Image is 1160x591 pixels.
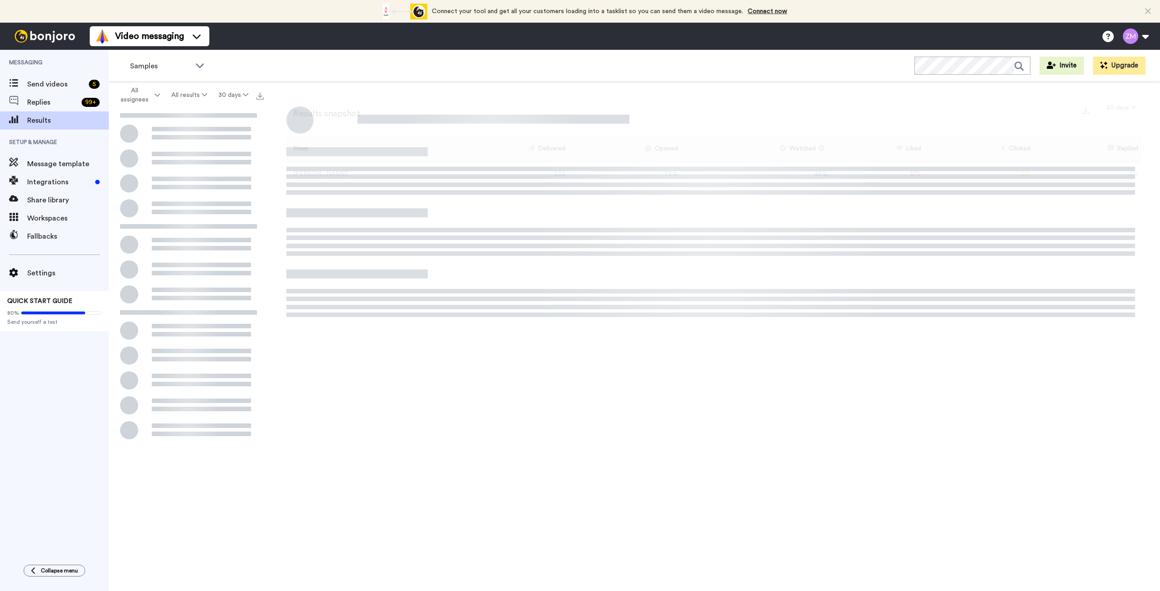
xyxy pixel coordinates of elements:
[27,268,109,279] span: Settings
[681,137,831,162] th: Watched
[445,137,569,162] th: Delivered
[7,309,19,317] span: 80%
[82,98,100,107] div: 99 +
[130,61,191,72] span: Samples
[254,88,266,102] button: Export all results that match these filters now.
[27,177,92,187] span: Integrations
[27,97,78,108] span: Replies
[569,137,681,162] th: Opened
[27,115,109,126] span: Results
[95,29,110,43] img: vm-color.svg
[1034,137,1142,162] th: Replied
[681,162,831,187] td: 46 %
[24,565,85,577] button: Collapse menu
[569,162,681,187] td: 72 %
[115,30,184,43] span: Video messaging
[1082,106,1089,114] img: export.svg
[1101,100,1142,116] button: 30 days
[27,79,85,90] span: Send videos
[925,162,1034,187] td: 5 %
[27,195,109,206] span: Share library
[7,298,72,304] span: QUICK START GUIDE
[27,231,109,242] span: Fallbacks
[11,30,79,43] img: bj-logo-header-white.svg
[116,86,153,104] span: All assignees
[286,137,445,162] th: From
[27,159,109,169] span: Message template
[748,8,787,14] a: Connect now
[166,87,213,103] button: All results
[831,137,925,162] th: Liked
[256,92,264,100] img: export.svg
[111,82,166,108] button: All assignees
[41,567,78,574] span: Collapse menu
[1079,103,1092,116] button: Export a summary of each team member’s results that match this filter now.
[1039,57,1084,75] button: Invite
[286,109,360,119] h2: Results snapshot
[89,80,100,89] div: 5
[1034,162,1142,187] td: 3 %
[831,162,925,187] td: 12 %
[286,162,445,187] td: [PERSON_NAME]
[377,4,427,19] div: animation
[213,87,254,103] button: 30 days
[432,8,743,14] span: Connect your tool and get all your customers loading into a tasklist so you can send them a video...
[7,318,101,326] span: Send yourself a test
[1093,57,1145,75] button: Upgrade
[445,162,569,187] td: 222
[925,137,1034,162] th: Clicked
[27,213,109,224] span: Workspaces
